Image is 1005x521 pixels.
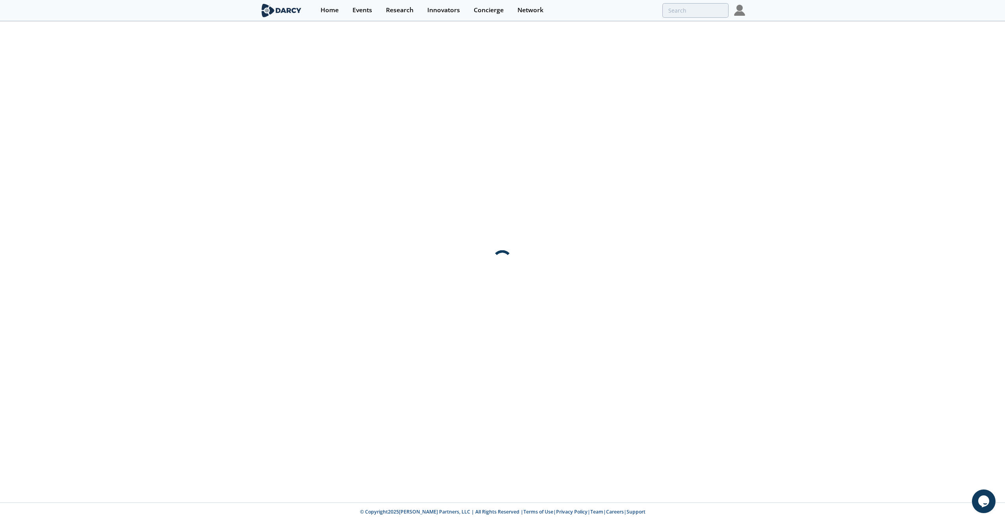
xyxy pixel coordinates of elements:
[523,508,553,515] a: Terms of Use
[211,508,794,515] p: © Copyright 2025 [PERSON_NAME] Partners, LLC | All Rights Reserved | | | | |
[972,489,997,513] iframe: chat widget
[386,7,413,13] div: Research
[734,5,745,16] img: Profile
[260,4,303,17] img: logo-wide.svg
[474,7,504,13] div: Concierge
[352,7,372,13] div: Events
[590,508,603,515] a: Team
[627,508,645,515] a: Support
[606,508,624,515] a: Careers
[517,7,543,13] div: Network
[321,7,339,13] div: Home
[427,7,460,13] div: Innovators
[556,508,588,515] a: Privacy Policy
[662,3,729,18] input: Advanced Search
